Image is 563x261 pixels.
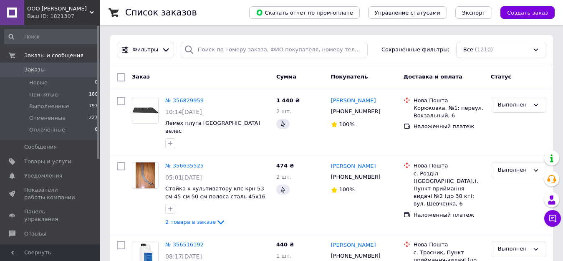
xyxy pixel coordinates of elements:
[463,46,473,54] span: Все
[24,52,83,59] span: Заказы и сообщения
[29,91,58,99] span: Принятые
[249,6,360,19] button: Скачать отчет по пром-оплате
[165,241,204,248] a: № 356516192
[414,123,484,130] div: Наложенный платеж
[165,97,204,104] a: № 356829959
[414,104,484,119] div: Корюковка, №1: переул. Вокзальный, 6
[95,126,98,134] span: 6
[492,9,555,15] a: Создать заказ
[276,162,294,169] span: 474 ₴
[24,143,57,151] span: Сообщения
[276,97,300,104] span: 1 440 ₴
[29,114,66,122] span: Отмененные
[331,241,376,249] a: [PERSON_NAME]
[414,170,484,208] div: с. Розділ ([GEOGRAPHIC_DATA].), Пункт приймання-видачі №2 (до 30 кг): вул. Шевченка, 6
[29,126,65,134] span: Оплаченные
[339,121,355,127] span: 100%
[4,29,98,44] input: Поиск
[331,97,376,105] a: [PERSON_NAME]
[29,79,48,86] span: Новые
[381,46,449,54] span: Сохраненные фильтры:
[276,108,291,114] span: 2 шт.
[27,13,100,20] div: Ваш ID: 1821307
[414,97,484,104] div: Нова Пошта
[498,245,529,253] div: Выполнен
[331,162,376,170] a: [PERSON_NAME]
[339,186,355,193] span: 100%
[368,6,447,19] button: Управление статусами
[329,172,382,182] div: [PHONE_NUMBER]
[89,91,98,99] span: 180
[256,9,353,16] span: Скачать отчет по пром-оплате
[24,172,62,180] span: Уведомления
[24,158,71,165] span: Товары и услуги
[500,6,555,19] button: Создать заказ
[27,5,90,13] span: ООО АГРО НИК
[498,101,529,109] div: Выполнен
[125,8,197,18] h1: Список заказов
[29,103,69,110] span: Выполненные
[24,186,77,201] span: Показатели работы компании
[165,185,265,200] a: Стойка к культиватору кпс крн 53 см 45 см 50 см полоса сталь 45х16
[276,174,291,180] span: 2 шт.
[181,42,368,58] input: Поиск по номеру заказа, ФИО покупателя, номеру телефона, Email, номеру накладной
[132,73,150,80] span: Заказ
[24,230,46,238] span: Отзывы
[136,162,155,188] img: Фото товару
[24,208,77,223] span: Панель управления
[507,10,548,16] span: Создать заказ
[544,210,561,227] button: Чат с покупателем
[89,103,98,110] span: 797
[414,241,484,248] div: Нова Пошта
[276,253,291,259] span: 1 шт.
[165,174,202,181] span: 05:01[DATE]
[404,73,462,80] span: Доставка и оплата
[132,97,158,123] img: Фото товару
[462,10,485,16] span: Экспорт
[329,106,382,117] div: [PHONE_NUMBER]
[165,109,202,115] span: 10:14[DATE]
[165,120,260,134] a: Лемех плуга [GEOGRAPHIC_DATA] велес
[414,162,484,170] div: Нова Пошта
[331,73,368,80] span: Покупатель
[414,211,484,219] div: Наложенный платеж
[491,73,512,80] span: Статус
[165,162,204,169] a: № 356635525
[165,219,216,225] span: 2 товара в заказе
[132,97,159,124] a: Фото товару
[24,66,45,73] span: Заказы
[95,79,98,86] span: 0
[133,46,159,54] span: Фильтры
[276,241,294,248] span: 440 ₴
[165,253,202,260] span: 08:17[DATE]
[132,162,159,189] a: Фото товару
[455,6,492,19] button: Экспорт
[89,114,98,122] span: 227
[498,166,529,175] div: Выполнен
[165,219,226,225] a: 2 товара в заказе
[475,46,493,53] span: (1210)
[276,73,296,80] span: Сумма
[375,10,440,16] span: Управление статусами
